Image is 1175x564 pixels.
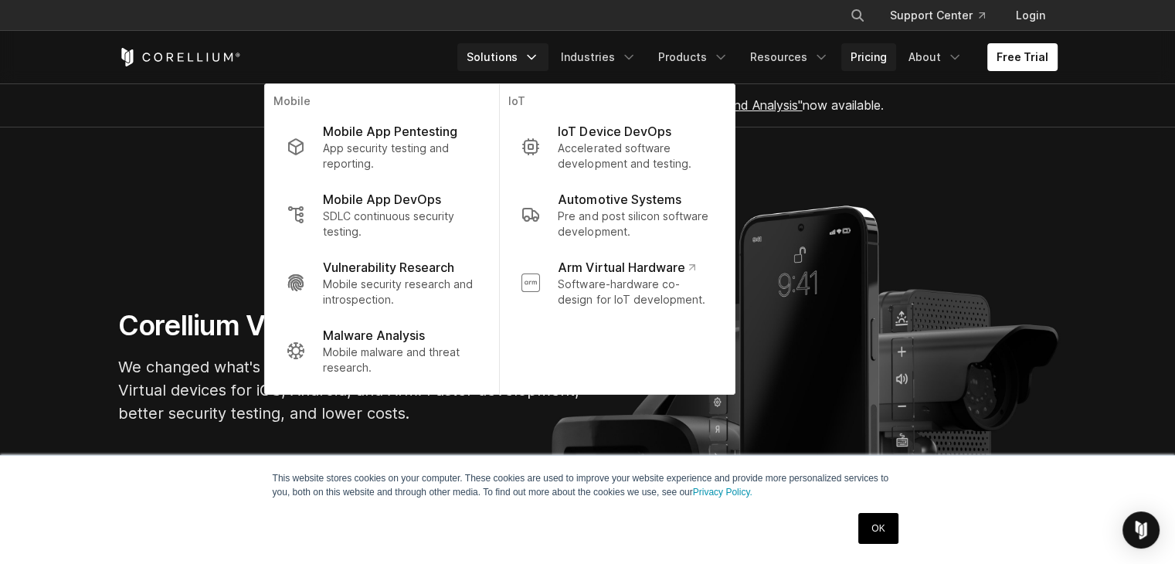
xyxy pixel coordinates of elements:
[1004,2,1058,29] a: Login
[323,122,457,141] p: Mobile App Pentesting
[831,2,1058,29] div: Navigation Menu
[508,249,725,317] a: Arm Virtual Hardware Software-hardware co-design for IoT development.
[118,308,582,343] h1: Corellium Virtual Hardware
[118,48,241,66] a: Corellium Home
[1122,511,1160,549] div: Open Intercom Messenger
[558,209,712,240] p: Pre and post silicon software development.
[457,43,548,71] a: Solutions
[508,93,725,113] p: IoT
[323,326,425,345] p: Malware Analysis
[987,43,1058,71] a: Free Trial
[273,93,489,113] p: Mobile
[558,277,712,307] p: Software-hardware co-design for IoT development.
[273,181,489,249] a: Mobile App DevOps SDLC continuous security testing.
[741,43,838,71] a: Resources
[558,190,681,209] p: Automotive Systems
[649,43,738,71] a: Products
[118,355,582,425] p: We changed what's possible, so you can build what's next. Virtual devices for iOS, Android, and A...
[457,43,1058,71] div: Navigation Menu
[323,190,441,209] p: Mobile App DevOps
[844,2,871,29] button: Search
[323,141,477,172] p: App security testing and reporting.
[558,122,671,141] p: IoT Device DevOps
[508,181,725,249] a: Automotive Systems Pre and post silicon software development.
[899,43,972,71] a: About
[858,513,898,544] a: OK
[508,113,725,181] a: IoT Device DevOps Accelerated software development and testing.
[323,277,477,307] p: Mobile security research and introspection.
[323,209,477,240] p: SDLC continuous security testing.
[878,2,997,29] a: Support Center
[558,141,712,172] p: Accelerated software development and testing.
[273,113,489,181] a: Mobile App Pentesting App security testing and reporting.
[558,258,694,277] p: Arm Virtual Hardware
[841,43,896,71] a: Pricing
[323,345,477,375] p: Mobile malware and threat research.
[552,43,646,71] a: Industries
[273,317,489,385] a: Malware Analysis Mobile malware and threat research.
[323,258,454,277] p: Vulnerability Research
[693,487,752,498] a: Privacy Policy.
[273,249,489,317] a: Vulnerability Research Mobile security research and introspection.
[273,471,903,499] p: This website stores cookies on your computer. These cookies are used to improve your website expe...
